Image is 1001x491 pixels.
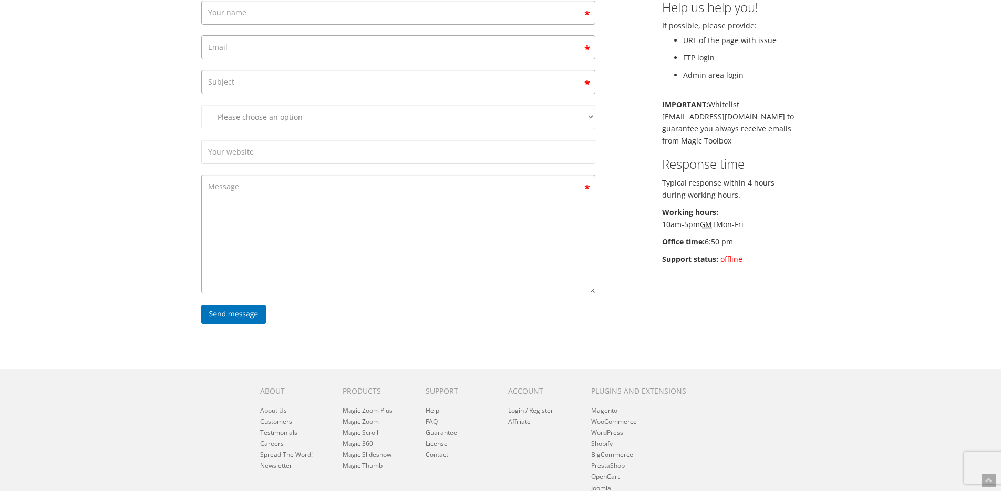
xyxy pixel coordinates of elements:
[508,406,553,415] a: Login / Register
[260,406,287,415] a: About Us
[426,387,492,395] h6: Support
[591,439,613,448] a: Shopify
[343,406,393,415] a: Magic Zoom Plus
[201,1,595,25] input: Your name
[662,99,708,109] b: IMPORTANT:
[591,406,617,415] a: Magento
[260,450,313,459] a: Spread The Word!
[201,140,595,164] input: Your website
[426,406,439,415] a: Help
[662,254,718,264] b: Support status:
[260,417,292,426] a: Customers
[260,428,297,437] a: Testimonials
[662,237,705,247] b: Office time:
[700,219,716,229] acronym: Greenwich Mean Time
[683,69,800,81] li: Admin area login
[591,387,699,395] h6: Plugins and extensions
[662,207,718,217] b: Working hours:
[426,417,438,426] a: FAQ
[343,439,373,448] a: Magic 360
[662,1,800,14] h3: Help us help you!
[662,157,800,171] h3: Response time
[591,461,625,470] a: PrestaShop
[201,305,266,324] input: Send message
[683,52,800,64] li: FTP login
[260,387,327,395] h6: About
[591,428,623,437] a: WordPress
[591,472,620,481] a: OpenCart
[662,98,800,147] p: Whitelist [EMAIL_ADDRESS][DOMAIN_NAME] to guarantee you always receive emails from Magic Toolbox
[591,450,633,459] a: BigCommerce
[720,254,742,264] span: offline
[201,1,595,329] form: Contact form
[662,177,800,201] p: Typical response within 4 hours during working hours.
[654,1,808,270] div: If possible, please provide:
[591,417,637,426] a: WooCommerce
[343,450,391,459] a: Magic Slideshow
[343,417,379,426] a: Magic Zoom
[508,417,531,426] a: Affiliate
[426,428,457,437] a: Guarantee
[508,387,575,395] h6: Account
[343,428,378,437] a: Magic Scroll
[662,236,800,248] p: 6:50 pm
[201,35,595,59] input: Email
[426,450,448,459] a: Contact
[343,461,383,470] a: Magic Thumb
[343,387,409,395] h6: Products
[426,439,448,448] a: License
[260,461,292,470] a: Newsletter
[260,439,284,448] a: Careers
[201,70,595,94] input: Subject
[683,34,800,46] li: URL of the page with issue
[662,206,800,230] p: 10am-5pm Mon-Fri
